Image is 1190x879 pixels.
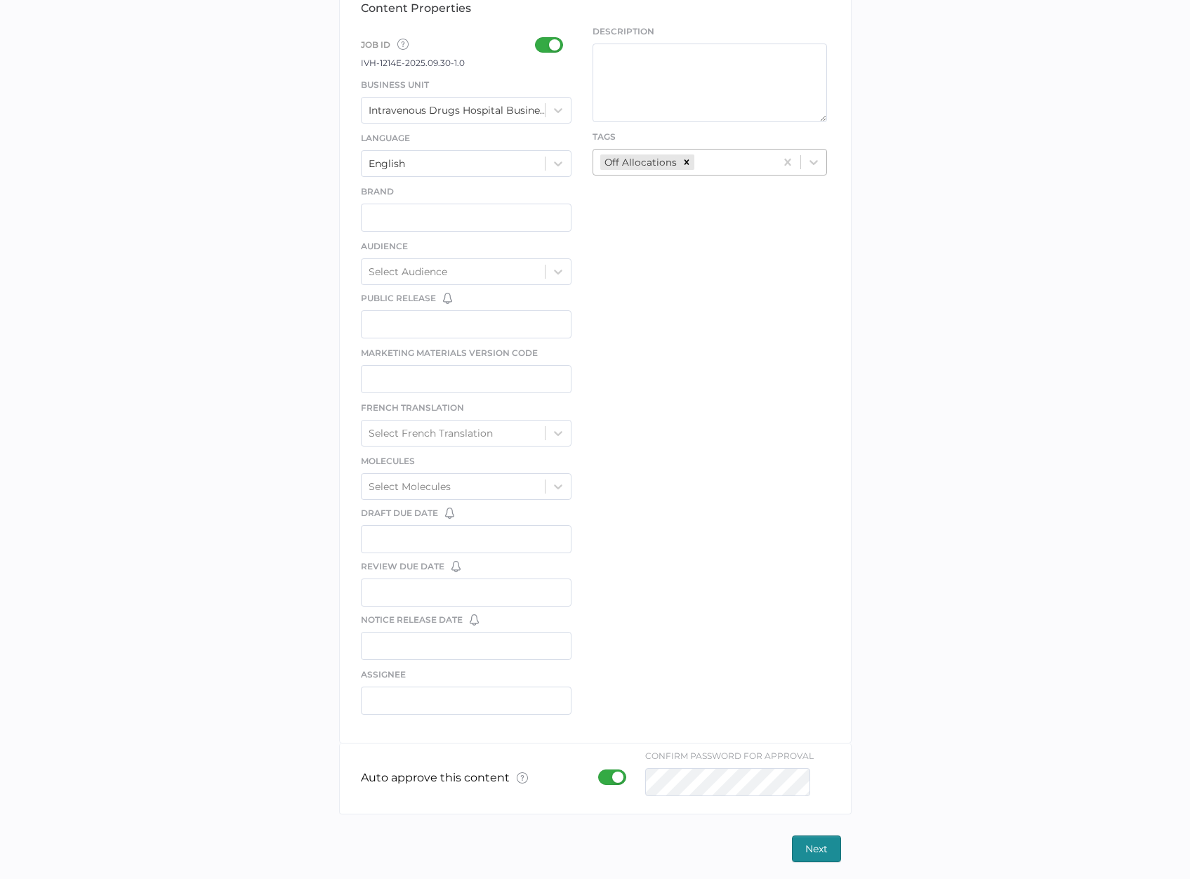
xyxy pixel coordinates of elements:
span: Language [361,133,410,143]
div: Select Molecules [369,480,451,493]
span: Audience [361,241,408,251]
span: Next [805,836,828,861]
img: bell-default.8986a8bf.svg [443,293,452,304]
span: Business Unit [361,79,429,90]
span: Brand [361,186,394,197]
span: Job ID [361,37,409,55]
span: French Translation [361,402,464,413]
div: content properties [361,1,830,15]
span: Molecules [361,456,415,466]
img: bell-default.8986a8bf.svg [451,561,461,572]
span: Marketing Materials Version Code [361,348,538,358]
span: Public Release [361,292,436,305]
div: Select Audience [369,265,447,278]
div: Off Allocations [600,154,679,170]
span: Draft Due Date [361,507,438,520]
img: bell-default.8986a8bf.svg [470,614,479,626]
div: confirm password for approval [645,751,814,761]
span: IVH-1214E-2025.09.30-1.0 [361,58,465,68]
div: Select French Translation [369,427,493,439]
p: Auto approve this content [361,771,528,787]
span: Description [593,25,827,38]
img: tooltip-default.0a89c667.svg [517,772,528,784]
span: Tags [593,131,616,142]
span: Notice Release Date [361,614,463,626]
span: Review Due Date [361,560,444,573]
img: tooltip-default.0a89c667.svg [397,39,409,50]
div: English [369,157,405,170]
button: Next [792,835,841,862]
img: bell-default.8986a8bf.svg [445,508,454,519]
span: Assignee [361,669,406,680]
div: Intravenous Drugs Hospital Business [369,104,547,117]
